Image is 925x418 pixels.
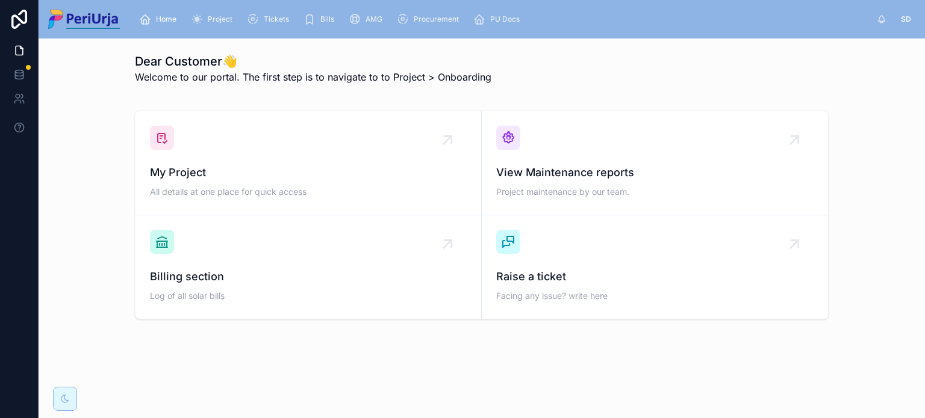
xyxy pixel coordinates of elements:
span: Project [208,14,232,24]
span: Facing any issue? write here [496,290,814,302]
div: scrollable content [129,6,877,32]
span: Home [156,14,176,24]
span: Tickets [264,14,289,24]
a: Tickets [243,8,297,30]
span: SD [901,14,911,24]
a: Home [135,8,185,30]
img: App logo [48,10,120,29]
a: PU Docs [470,8,528,30]
span: Log of all solar bills [150,290,467,302]
span: PU Docs [490,14,520,24]
a: View Maintenance reportsProject maintenance by our team. [482,111,828,215]
span: Bills [320,14,334,24]
a: Raise a ticketFacing any issue? write here [482,215,828,319]
h1: Dear Customer👋 [135,53,491,70]
a: My ProjectAll details at one place for quick access [135,111,482,215]
a: Project [187,8,241,30]
span: Raise a ticket [496,268,814,285]
p: Welcome to our portal. The first step is to navigate to to Project > Onboarding [135,70,491,84]
span: Billing section [150,268,467,285]
a: Procurement [393,8,467,30]
span: Project maintenance by our team. [496,186,814,198]
span: All details at one place for quick access [150,186,467,198]
a: Billing sectionLog of all solar bills [135,215,482,319]
a: Bills [300,8,343,30]
span: View Maintenance reports [496,164,814,181]
span: My Project [150,164,467,181]
span: AMG [366,14,382,24]
span: Procurement [414,14,459,24]
a: AMG [345,8,391,30]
